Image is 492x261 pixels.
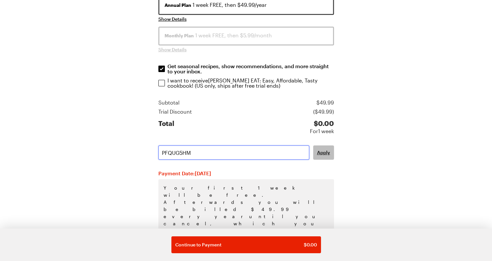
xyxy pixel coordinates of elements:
[165,31,328,39] div: 1 week FREE, then $5.99/month
[310,127,334,135] div: For 1 week
[167,64,335,74] p: Get seasonal recipes, show recommendations, and more straight to your inbox.
[158,66,165,72] input: Get seasonal recipes, show recommendations, and more straight to your inbox.
[310,119,334,127] div: $ 0.00
[158,99,334,135] section: Price summary
[171,236,321,253] button: Continue to Payment$0.00
[158,80,165,86] input: I want to receive[PERSON_NAME] EAT: Easy, Affordable, Tasty cookbook! (US only, ships after free ...
[165,2,191,8] span: Annual Plan
[313,145,334,160] button: Apply
[158,170,334,177] h2: Payment Date: [DATE]
[304,242,317,248] span: $ 0.00
[316,99,334,106] div: $ 49.99
[165,32,194,39] span: Monthly Plan
[158,119,174,135] div: Total
[158,27,334,45] button: Monthly Plan 1 week FREE, then $5.99/month
[175,242,221,248] span: Continue to Payment
[317,149,330,156] span: Apply
[158,179,334,261] p: Your first 1 week will be free. Afterwards you will be billed $49.99 every year until you cancel,...
[158,108,192,116] div: Trial Discount
[165,1,328,9] div: 1 week FREE, then $49.99/year
[158,46,187,53] button: Show Details
[313,108,334,116] div: ($ 49.99 )
[158,145,309,160] input: Promo Code
[158,16,187,22] button: Show Details
[167,78,335,88] p: I want to receive [PERSON_NAME] EAT: Easy, Affordable, Tasty cookbook ! (US only, ships after fre...
[158,99,180,106] div: Subtotal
